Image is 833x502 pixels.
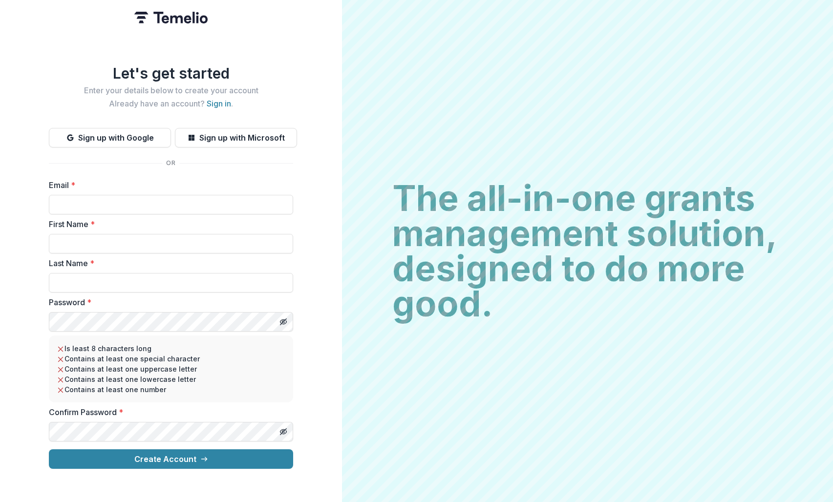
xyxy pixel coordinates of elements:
[49,406,287,418] label: Confirm Password
[49,218,287,230] label: First Name
[57,374,285,384] li: Contains at least one lowercase letter
[49,257,287,269] label: Last Name
[134,12,208,23] img: Temelio
[49,449,293,469] button: Create Account
[49,179,287,191] label: Email
[49,64,293,82] h1: Let's get started
[276,424,291,439] button: Toggle password visibility
[57,384,285,395] li: Contains at least one number
[207,99,231,108] a: Sign in
[175,128,297,147] button: Sign up with Microsoft
[57,364,285,374] li: Contains at least one uppercase letter
[49,86,293,95] h2: Enter your details below to create your account
[49,128,171,147] button: Sign up with Google
[49,99,293,108] h2: Already have an account? .
[276,314,291,330] button: Toggle password visibility
[57,354,285,364] li: Contains at least one special character
[49,296,287,308] label: Password
[57,343,285,354] li: Is least 8 characters long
